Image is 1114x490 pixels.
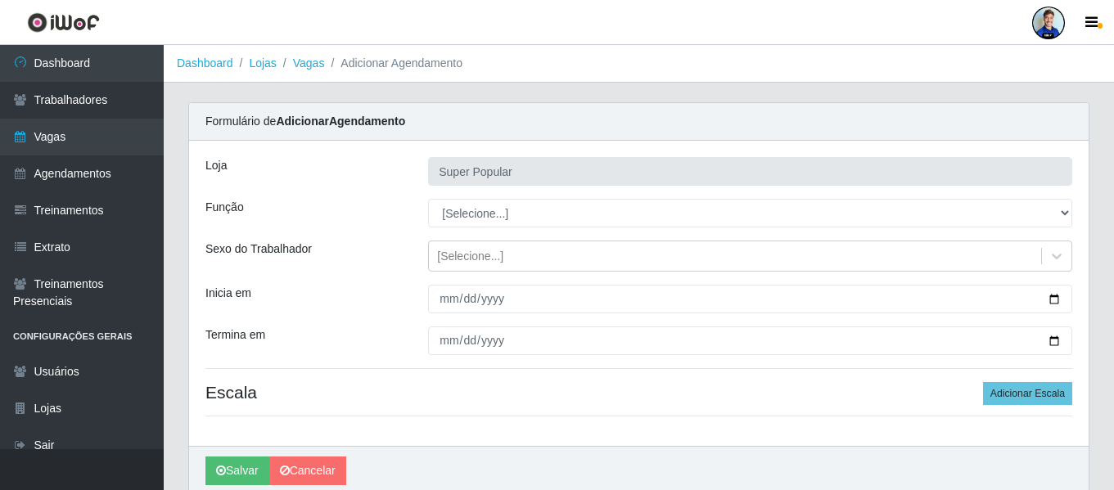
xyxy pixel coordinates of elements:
[428,285,1072,313] input: 00/00/0000
[437,248,503,265] div: [Selecione...]
[205,241,312,258] label: Sexo do Trabalhador
[177,56,233,70] a: Dashboard
[189,103,1089,141] div: Formulário de
[324,55,462,72] li: Adicionar Agendamento
[205,199,244,216] label: Função
[269,456,346,485] a: Cancelar
[205,456,269,485] button: Salvar
[205,157,227,174] label: Loja
[249,56,276,70] a: Lojas
[205,285,251,302] label: Inicia em
[164,45,1114,83] nav: breadcrumb
[293,56,325,70] a: Vagas
[983,382,1072,405] button: Adicionar Escala
[27,12,100,33] img: CoreUI Logo
[205,326,265,344] label: Termina em
[276,115,405,128] strong: Adicionar Agendamento
[205,382,1072,402] h4: Escala
[428,326,1072,355] input: 00/00/0000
